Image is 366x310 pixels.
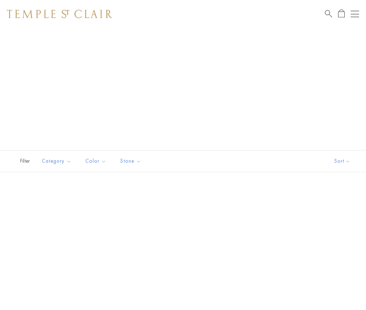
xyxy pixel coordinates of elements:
[319,150,366,172] button: Show sort by
[325,9,332,18] a: Search
[117,157,146,165] span: Stone
[7,10,112,18] img: Temple St. Clair
[37,153,77,169] button: Category
[351,10,359,18] button: Open navigation
[115,153,146,169] button: Stone
[82,157,112,165] span: Color
[338,9,345,18] a: Open Shopping Bag
[38,157,77,165] span: Category
[80,153,112,169] button: Color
